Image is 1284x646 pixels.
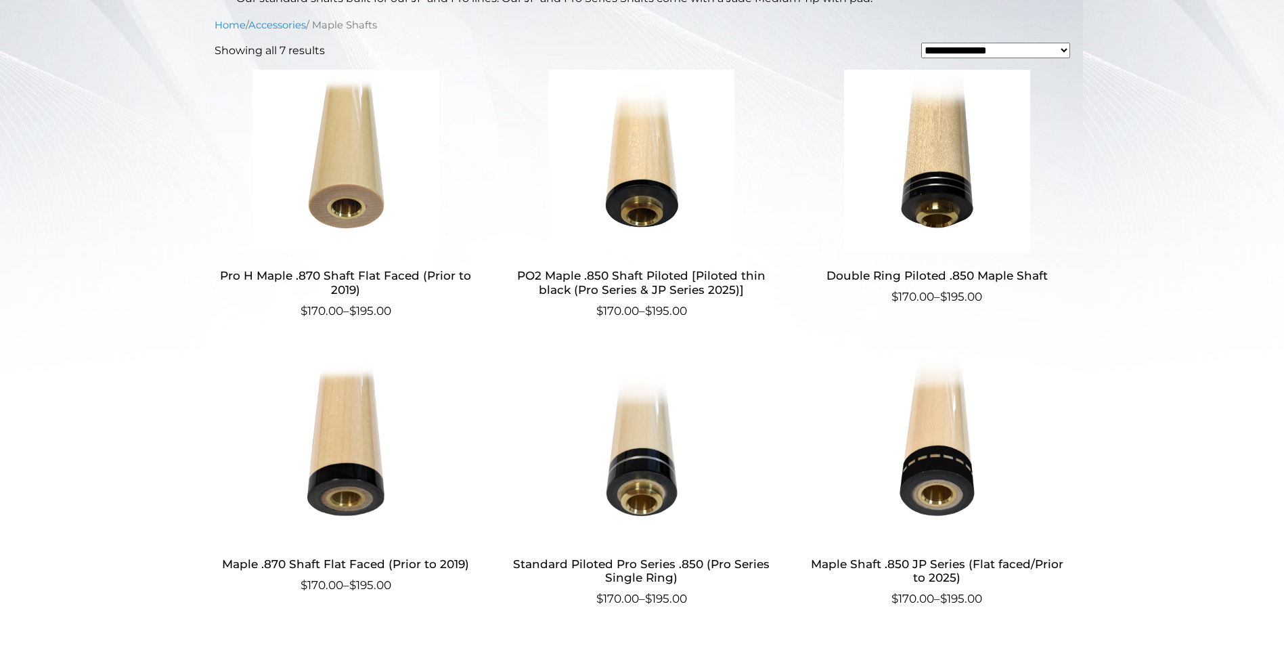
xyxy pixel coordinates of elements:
[349,304,356,318] span: $
[510,70,773,253] img: PO2 Maple .850 Shaft Piloted [Piloted thin black (Pro Series & JP Series 2025)]
[596,304,603,318] span: $
[940,592,982,605] bdi: 195.00
[596,592,603,605] span: $
[215,19,246,31] a: Home
[215,551,478,576] h2: Maple .870 Shaft Flat Faced (Prior to 2019)
[891,290,898,303] span: $
[645,592,652,605] span: $
[215,18,1070,33] nav: Breadcrumb
[215,70,478,320] a: Pro H Maple .870 Shaft Flat Faced (Prior to 2019) $170.00–$195.00
[349,578,356,592] span: $
[215,263,478,303] h2: Pro H Maple .870 Shaft Flat Faced (Prior to 2019)
[215,577,478,595] span: –
[891,592,898,605] span: $
[596,592,639,605] bdi: 170.00
[805,590,1069,608] span: –
[805,288,1069,306] span: –
[805,358,1069,607] a: Maple Shaft .850 JP Series (Flat faced/Prior to 2025) $170.00–$195.00
[510,358,773,540] img: Standard Piloted Pro Series .850 (Pro Series Single Ring)
[215,70,478,253] img: Pro H Maple .870 Shaft Flat Faced (Prior to 2019)
[248,19,306,31] a: Accessories
[921,43,1070,58] select: Shop order
[215,358,478,594] a: Maple .870 Shaft Flat Faced (Prior to 2019) $170.00–$195.00
[805,70,1069,253] img: Double Ring Piloted .850 Maple Shaft
[891,592,934,605] bdi: 170.00
[940,290,982,303] bdi: 195.00
[510,551,773,590] h2: Standard Piloted Pro Series .850 (Pro Series Single Ring)
[215,303,478,320] span: –
[510,358,773,607] a: Standard Piloted Pro Series .850 (Pro Series Single Ring) $170.00–$195.00
[510,263,773,303] h2: PO2 Maple .850 Shaft Piloted [Piloted thin black (Pro Series & JP Series 2025)]
[349,304,391,318] bdi: 195.00
[645,304,652,318] span: $
[940,592,947,605] span: $
[805,358,1069,540] img: Maple Shaft .850 JP Series (Flat faced/Prior to 2025)
[349,578,391,592] bdi: 195.00
[301,578,343,592] bdi: 170.00
[645,592,687,605] bdi: 195.00
[301,304,343,318] bdi: 170.00
[510,303,773,320] span: –
[805,263,1069,288] h2: Double Ring Piloted .850 Maple Shaft
[805,70,1069,306] a: Double Ring Piloted .850 Maple Shaft $170.00–$195.00
[940,290,947,303] span: $
[510,590,773,608] span: –
[510,70,773,320] a: PO2 Maple .850 Shaft Piloted [Piloted thin black (Pro Series & JP Series 2025)] $170.00–$195.00
[596,304,639,318] bdi: 170.00
[645,304,687,318] bdi: 195.00
[301,304,307,318] span: $
[301,578,307,592] span: $
[215,358,478,540] img: Maple .870 Shaft Flat Faced (Prior to 2019)
[891,290,934,303] bdi: 170.00
[805,551,1069,590] h2: Maple Shaft .850 JP Series (Flat faced/Prior to 2025)
[215,43,325,59] p: Showing all 7 results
